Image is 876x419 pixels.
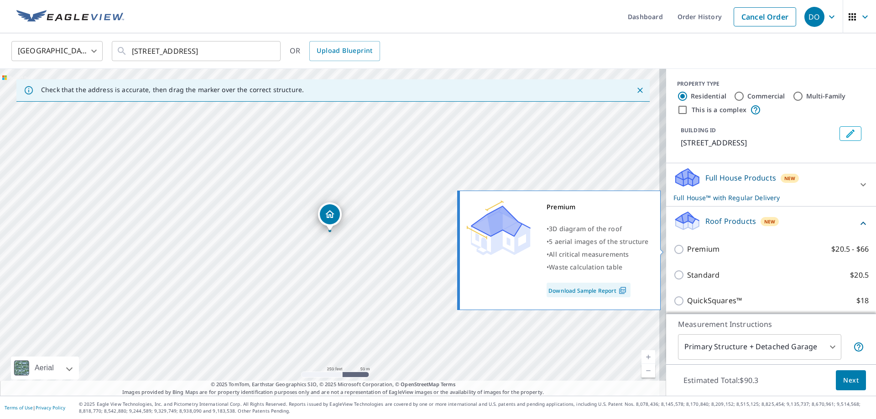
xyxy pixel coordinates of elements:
div: Aerial [32,357,57,379]
div: • [547,235,649,248]
p: Full House Products [705,172,776,183]
a: Privacy Policy [36,404,65,411]
span: New [764,218,776,225]
a: Terms of Use [5,404,33,411]
a: Current Level 17, Zoom In [641,350,655,364]
p: Full House™ with Regular Delivery [673,193,852,202]
img: EV Logo [16,10,124,24]
a: Current Level 17, Zoom Out [641,364,655,378]
div: [GEOGRAPHIC_DATA] [11,38,103,64]
span: All critical measurements [549,250,629,259]
img: Pdf Icon [616,286,629,295]
div: Primary Structure + Detached Garage [678,334,841,360]
img: Premium [467,201,531,255]
p: Roof Products [705,216,756,227]
div: Aerial [11,357,79,379]
div: Roof ProductsNew [673,210,869,236]
p: Estimated Total: $90.3 [676,370,766,390]
button: Next [836,370,866,391]
div: • [547,248,649,261]
label: This is a complex [692,105,746,114]
p: | [5,405,65,410]
p: BUILDING ID [681,126,716,134]
span: 5 aerial images of the structure [549,237,648,246]
div: Full House ProductsNewFull House™ with Regular Delivery [673,167,869,202]
p: $20.5 [850,269,869,281]
p: © 2025 Eagle View Technologies, Inc. and Pictometry International Corp. All Rights Reserved. Repo... [79,401,871,414]
span: 3D diagram of the roof [549,224,622,233]
div: • [547,222,649,235]
div: Premium [547,201,649,213]
span: Upload Blueprint [317,45,372,57]
span: Waste calculation table [549,263,622,271]
span: Next [843,375,859,386]
a: OpenStreetMap [401,381,439,388]
span: © 2025 TomTom, Earthstar Geographics SIO, © 2025 Microsoft Corporation, © [211,381,456,388]
span: Your report will include the primary structure and a detached garage if one exists. [853,341,864,352]
p: Premium [687,243,720,255]
div: PROPERTY TYPE [677,80,865,88]
label: Residential [691,92,726,101]
label: Multi-Family [806,92,846,101]
label: Commercial [747,92,785,101]
div: • [547,261,649,274]
div: Dropped pin, building 1, Residential property, 6363 F St Springfield, OR 97478 [318,202,342,231]
div: OR [290,41,380,61]
a: Terms [441,381,456,388]
span: New [784,175,796,182]
p: [STREET_ADDRESS] [681,137,836,148]
button: Close [634,84,646,96]
a: Cancel Order [734,7,796,26]
a: Download Sample Report [547,283,631,297]
div: DO [804,7,824,27]
p: $18 [856,295,869,306]
p: QuickSquares™ [687,295,742,306]
a: Upload Blueprint [309,41,380,61]
button: Edit building 1 [839,126,861,141]
p: Standard [687,269,720,281]
input: Search by address or latitude-longitude [132,38,262,64]
p: Measurement Instructions [678,319,864,330]
p: $20.5 - $66 [831,243,869,255]
p: Check that the address is accurate, then drag the marker over the correct structure. [41,86,304,94]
